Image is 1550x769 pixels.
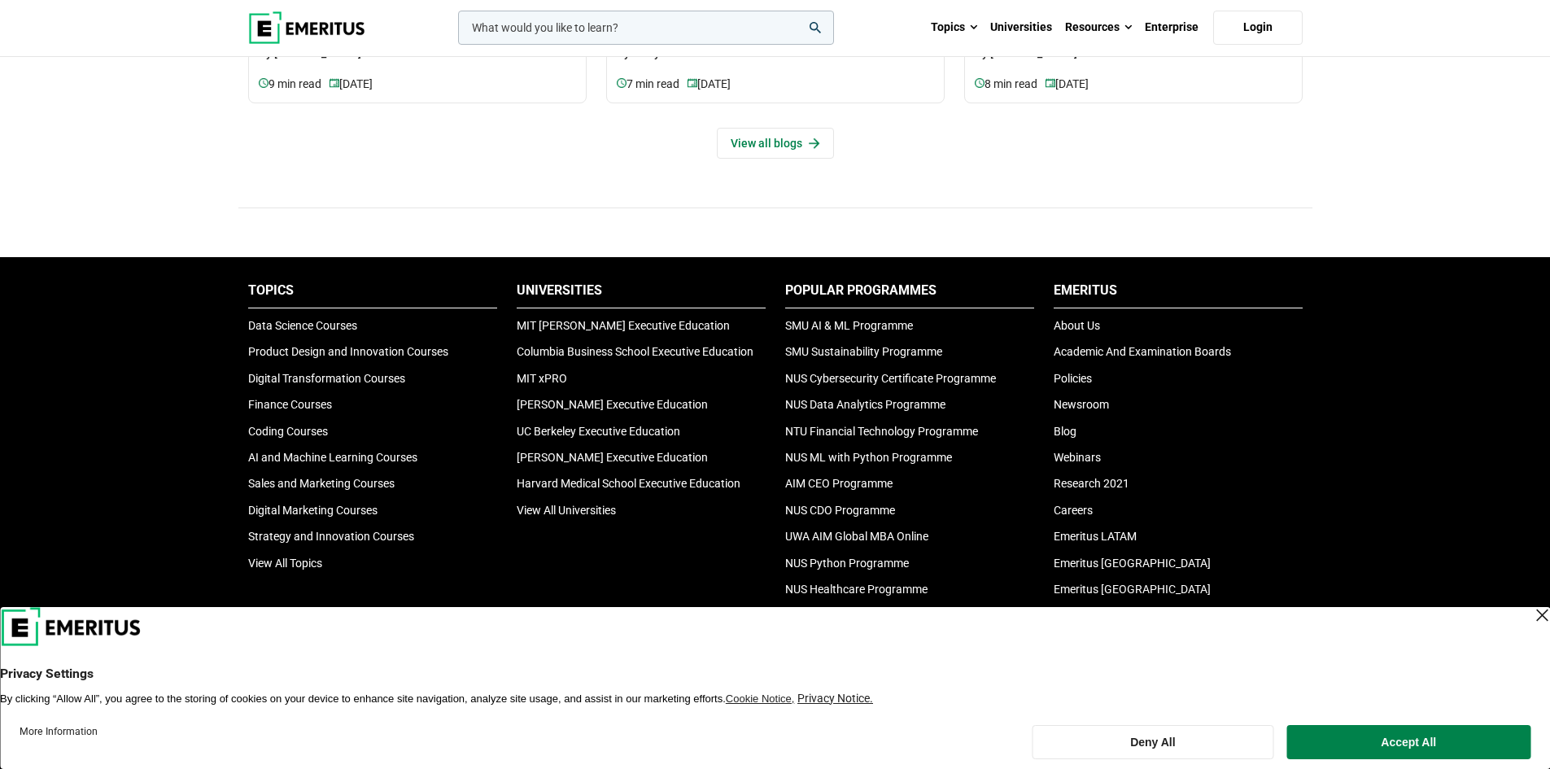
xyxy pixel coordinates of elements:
[248,504,378,517] a: Digital Marketing Courses
[717,128,834,159] a: View all blogs
[517,319,730,332] a: MIT [PERSON_NAME] Executive Education
[975,76,1046,93] p: 8 min read
[248,530,414,543] a: Strategy and Innovation Courses
[248,451,417,464] a: AI and Machine Learning Courses
[517,372,567,385] a: MIT xPRO
[975,78,985,88] img: video-views
[1054,319,1100,332] a: About Us
[1054,345,1231,358] a: Academic And Examination Boards
[248,372,405,385] a: Digital Transformation Courses
[785,583,928,596] a: NUS Healthcare Programme
[248,425,328,438] a: Coding Courses
[1054,583,1211,596] a: Emeritus [GEOGRAPHIC_DATA]
[785,477,893,490] a: AIM CEO Programme
[259,78,269,88] img: video-views
[809,138,820,149] img: View all articles
[688,78,697,88] img: video-views
[1046,76,1089,93] p: [DATE]
[785,451,952,464] a: NUS ML with Python Programme
[617,78,627,88] img: video-views
[259,76,330,93] p: 9 min read
[1054,451,1101,464] a: Webinars
[248,345,448,358] a: Product Design and Innovation Courses
[1046,78,1055,88] img: video-views
[330,76,373,93] p: [DATE]
[688,76,731,93] p: [DATE]
[785,425,978,438] a: NTU Financial Technology Programme
[785,398,945,411] a: NUS Data Analytics Programme
[1054,504,1093,517] a: Careers
[785,557,909,570] a: NUS Python Programme
[1054,477,1129,490] a: Research 2021
[785,345,942,358] a: SMU Sustainability Programme
[1213,11,1303,45] a: Login
[785,372,996,385] a: NUS Cybersecurity Certificate Programme
[517,398,708,411] a: [PERSON_NAME] Executive Education
[1054,530,1137,543] a: Emeritus LATAM
[330,78,339,88] img: video-views
[617,76,688,93] p: 7 min read
[517,451,708,464] a: [PERSON_NAME] Executive Education
[785,504,895,517] a: NUS CDO Programme
[248,398,332,411] a: Finance Courses
[785,319,913,332] a: SMU AI & ML Programme
[248,319,357,332] a: Data Science Courses
[1054,398,1109,411] a: Newsroom
[458,11,834,45] input: woocommerce-product-search-field-0
[248,557,322,570] a: View All Topics
[517,504,616,517] a: View All Universities
[1054,372,1092,385] a: Policies
[517,425,680,438] a: UC Berkeley Executive Education
[517,345,753,358] a: Columbia Business School Executive Education
[248,477,395,490] a: Sales and Marketing Courses
[785,530,928,543] a: UWA AIM Global MBA Online
[1054,425,1076,438] a: Blog
[1054,557,1211,570] a: Emeritus [GEOGRAPHIC_DATA]
[517,477,740,490] a: Harvard Medical School Executive Education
